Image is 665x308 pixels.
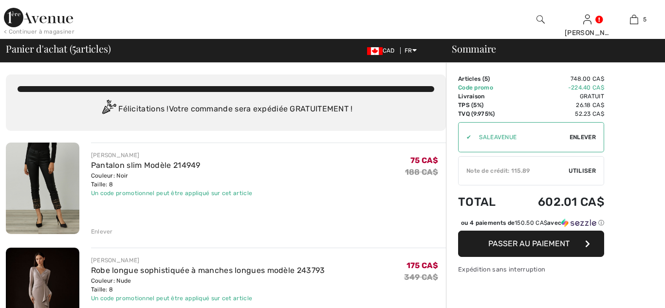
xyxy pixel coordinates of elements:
img: Pantalon slim Modèle 214949 [6,143,79,234]
div: Couleur: Noir Taille: 8 [91,171,253,189]
img: recherche [536,14,545,25]
td: TVQ (9.975%) [458,109,511,118]
a: Robe longue sophistiquée à manches longues modèle 243793 [91,266,325,275]
div: Note de crédit: 115.89 [459,166,569,175]
span: 175 CA$ [406,261,438,270]
td: 26.18 CA$ [511,101,604,109]
div: ou 4 paiements de150.50 CA$avecSezzle Cliquez pour en savoir plus sur Sezzle [458,218,604,231]
iframe: Ouvre un widget dans lequel vous pouvez trouver plus d’informations [604,279,655,303]
img: 1ère Avenue [4,8,73,27]
img: Congratulation2.svg [99,100,118,119]
button: Passer au paiement [458,231,604,257]
div: [PERSON_NAME] [91,151,253,160]
s: 188 CA$ [405,167,438,177]
span: FR [405,47,417,54]
span: 150.50 CA$ [515,219,547,226]
span: CAD [367,47,399,54]
td: Code promo [458,83,511,92]
div: ✔ [459,133,471,142]
div: ou 4 paiements de avec [461,218,604,227]
img: Sezzle [561,218,596,227]
img: Mon panier [630,14,638,25]
input: Code promo [471,123,570,152]
td: Livraison [458,92,511,101]
div: Un code promotionnel peut être appliqué sur cet article [91,294,325,303]
td: 602.01 CA$ [511,185,604,218]
div: < Continuer à magasiner [4,27,74,36]
div: [PERSON_NAME] [565,28,610,38]
span: 5 [643,15,647,24]
span: 75 CA$ [410,156,438,165]
td: 52.23 CA$ [511,109,604,118]
span: Enlever [570,133,596,142]
a: 5 [611,14,657,25]
s: 349 CA$ [404,272,438,282]
span: Utiliser [569,166,596,175]
a: Pantalon slim Modèle 214949 [91,161,201,170]
div: Un code promotionnel peut être appliqué sur cet article [91,189,253,198]
div: Sommaire [440,44,659,54]
td: Articles ( ) [458,74,511,83]
span: 5 [72,41,76,54]
span: Passer au paiement [488,239,570,248]
td: 748.00 CA$ [511,74,604,83]
span: 5 [484,75,488,82]
span: Panier d'achat ( articles) [6,44,111,54]
div: Expédition sans interruption [458,265,604,274]
div: Félicitations ! Votre commande sera expédiée GRATUITEMENT ! [18,100,434,119]
div: Enlever [91,227,113,236]
td: -224.40 CA$ [511,83,604,92]
td: TPS (5%) [458,101,511,109]
img: Mes infos [583,14,591,25]
div: Couleur: Nude Taille: 8 [91,276,325,294]
a: Se connecter [583,15,591,24]
div: [PERSON_NAME] [91,256,325,265]
td: Gratuit [511,92,604,101]
img: Canadian Dollar [367,47,383,55]
td: Total [458,185,511,218]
